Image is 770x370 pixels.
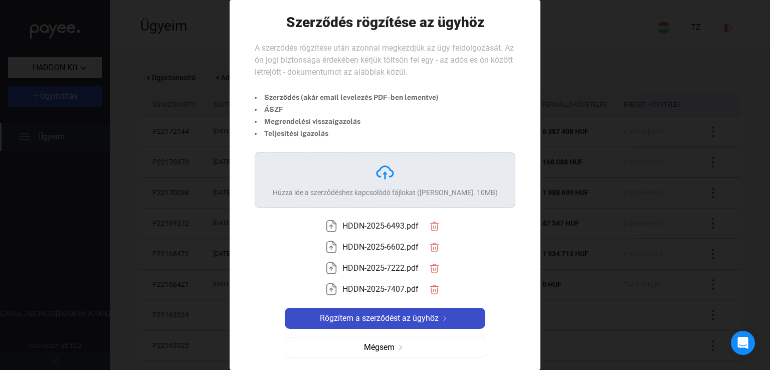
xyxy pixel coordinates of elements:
img: arrow-right-white [439,316,451,321]
img: trash-red [429,284,440,295]
img: trash-red [429,221,440,232]
span: HDDN-2025-6493.pdf [342,220,419,232]
div: Húzza ide a szerződéshez kapcsolódó fájlokat ([PERSON_NAME]. 10MB) [273,188,498,198]
img: trash-red [429,263,440,274]
button: trash-red [424,258,445,279]
span: Mégsem [364,341,395,353]
button: Rögzítem a szerződést az ügyhözarrow-right-white [285,308,485,329]
li: Megrendelési visszaigazolás [255,115,439,127]
h1: Szerződés rögzítése az ügyhöz [286,14,484,31]
span: Rögzítem a szerződést az ügyhöz [320,312,439,324]
li: Teljesítési igazolás [255,127,439,139]
img: upload-cloud [375,162,395,182]
span: HDDN-2025-7407.pdf [342,283,419,295]
button: trash-red [424,216,445,237]
img: upload-paper [325,262,337,274]
img: upload-paper [325,241,337,253]
li: ÁSZF [255,103,439,115]
img: upload-paper [325,283,337,295]
span: HDDN-2025-6602.pdf [342,241,419,253]
img: upload-paper [325,220,337,232]
span: A szerződés rögzítése után azonnal megkezdjük az ügy feldolgozását. Az ön jogi biztonsága érdekéb... [255,43,514,77]
li: Szerződés (akár email levelezés PDF-ben lementve) [255,91,439,103]
img: trash-red [429,242,440,253]
span: HDDN-2025-7222.pdf [342,262,419,274]
img: arrow-right-grey [395,345,407,350]
button: Mégsemarrow-right-grey [285,337,485,358]
button: trash-red [424,279,445,300]
div: Open Intercom Messenger [731,331,755,355]
button: trash-red [424,237,445,258]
